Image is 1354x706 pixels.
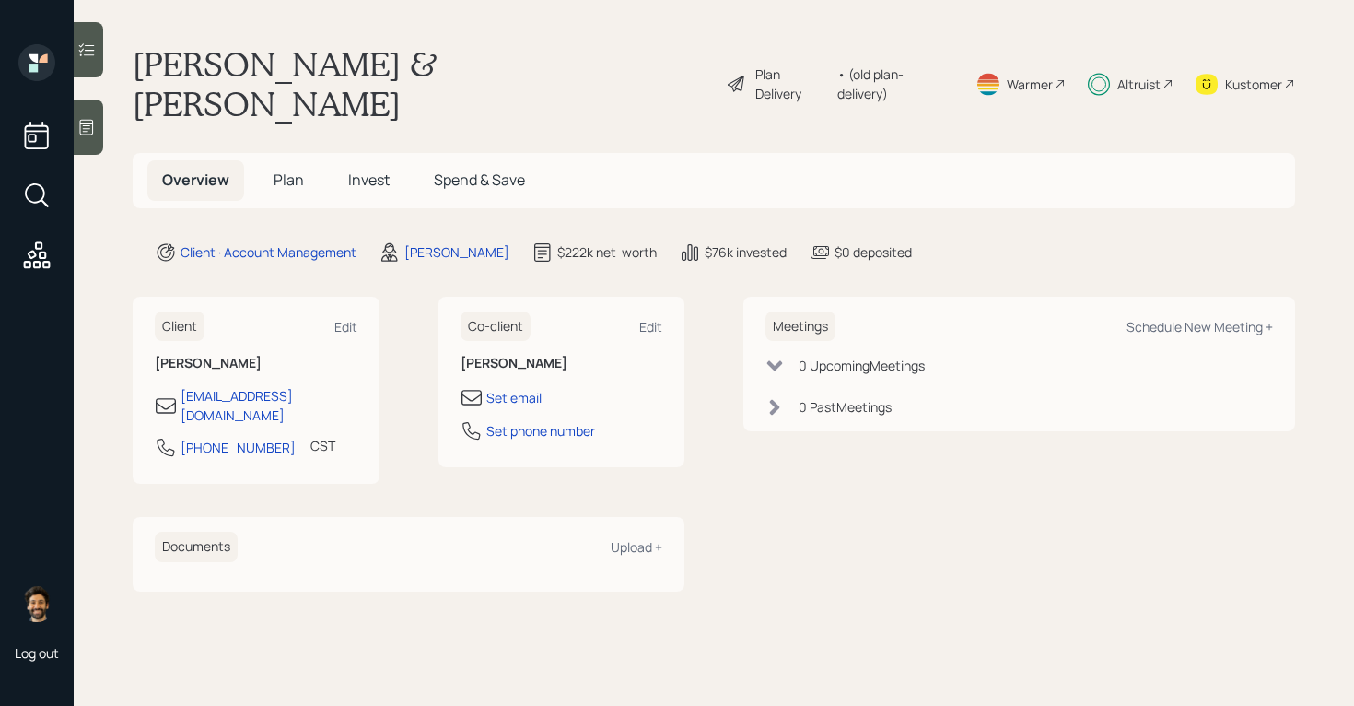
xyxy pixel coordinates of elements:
img: eric-schwartz-headshot.png [18,585,55,622]
div: CST [310,436,335,455]
div: [EMAIL_ADDRESS][DOMAIN_NAME] [181,386,357,425]
div: 0 Past Meeting s [799,397,892,417]
div: Schedule New Meeting + [1126,318,1273,335]
div: • (old plan-delivery) [837,65,953,103]
div: Warmer [1007,75,1053,94]
h6: Co-client [461,312,531,342]
h1: [PERSON_NAME] & [PERSON_NAME] [133,44,711,124]
div: Upload + [611,538,662,556]
div: Kustomer [1225,75,1282,94]
div: $76k invested [705,242,787,262]
div: Set email [486,388,542,407]
span: Overview [162,170,229,190]
div: Set phone number [486,421,595,441]
div: Log out [15,644,59,662]
div: 0 Upcoming Meeting s [799,356,925,375]
div: Plan Delivery [755,65,828,103]
div: Altruist [1117,75,1161,94]
h6: [PERSON_NAME] [461,356,663,371]
div: Edit [639,318,662,335]
div: [PHONE_NUMBER] [181,438,296,457]
div: Edit [334,318,357,335]
span: Spend & Save [434,170,525,190]
h6: Meetings [765,312,835,342]
h6: Client [155,312,204,342]
h6: [PERSON_NAME] [155,356,357,371]
div: $0 deposited [835,242,912,262]
div: $222k net-worth [557,242,657,262]
div: Client · Account Management [181,242,356,262]
span: Invest [348,170,390,190]
span: Plan [274,170,304,190]
div: [PERSON_NAME] [404,242,509,262]
h6: Documents [155,532,238,562]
